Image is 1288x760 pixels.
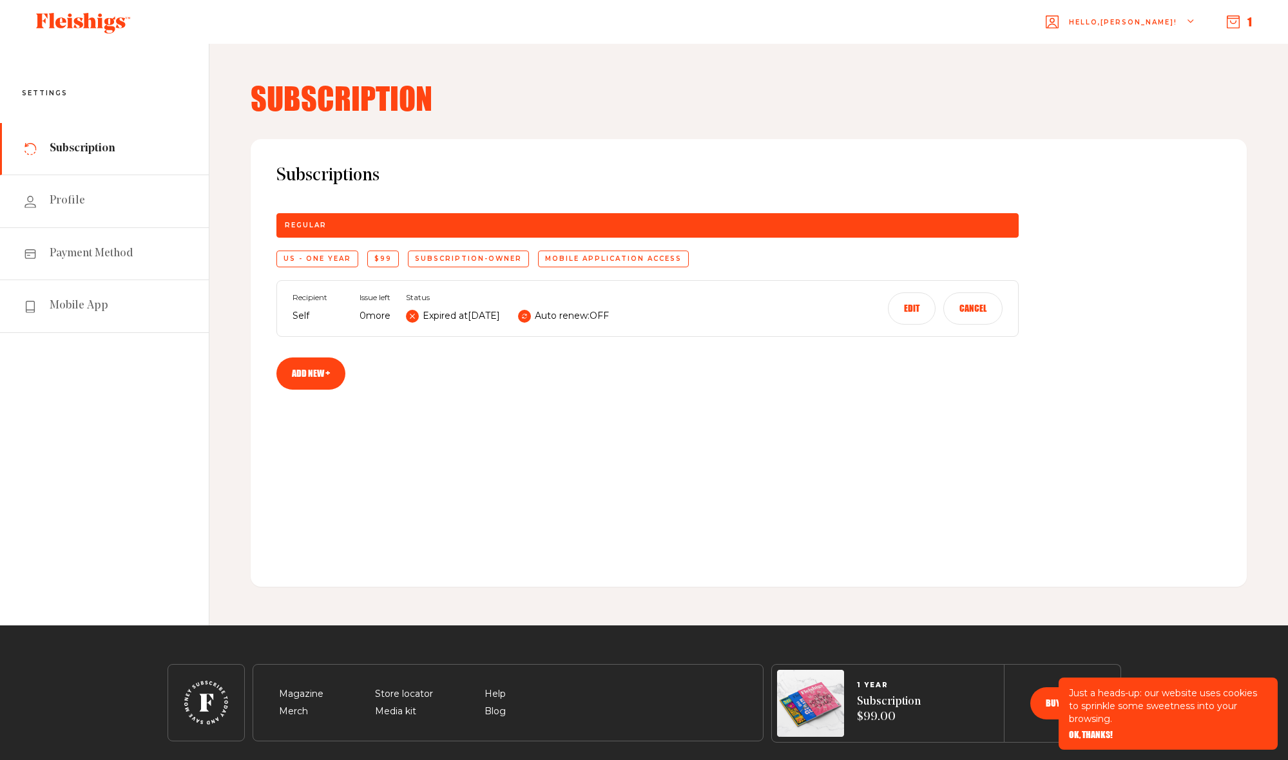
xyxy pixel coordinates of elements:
span: Recipient [293,293,344,302]
span: Mobile App [50,298,108,314]
span: Magazine [279,687,323,702]
p: Just a heads-up: our website uses cookies to sprinkle some sweetness into your browsing. [1069,687,1267,725]
span: Merch [279,704,308,719]
a: Add new + [276,357,345,390]
a: Magazine [279,688,323,699]
a: Store locator [375,688,433,699]
span: Issue left [360,293,390,302]
a: Media kit [375,705,416,717]
p: Auto renew: OFF [535,309,609,324]
span: Hello, [PERSON_NAME] ! [1069,17,1177,48]
span: Payment Method [50,246,133,261]
span: Status [406,293,609,302]
div: $99 [367,251,399,267]
a: Blog [485,705,506,717]
span: Help [485,687,506,702]
h4: Subscription [251,82,1247,113]
span: Media kit [375,704,416,719]
span: Subscription $99.00 [857,694,921,726]
button: 1 [1227,15,1252,29]
img: Magazines image [777,670,844,737]
p: 0 more [360,309,390,324]
span: Buy now [1046,699,1079,708]
span: Subscriptions [276,165,1221,187]
button: Cancel [943,292,1003,325]
div: US - One Year [276,251,358,267]
span: Subscription [50,141,115,157]
span: 1 YEAR [857,681,921,689]
p: Expired at [DATE] [423,309,500,324]
span: Profile [50,193,85,209]
button: Buy now [1030,687,1095,719]
div: Regular [276,213,1019,238]
button: Edit [888,292,936,325]
span: Store locator [375,687,433,702]
button: OK, THANKS! [1069,730,1113,739]
a: Help [485,688,506,699]
span: Blog [485,704,506,719]
div: Mobile application access [538,251,689,267]
p: Self [293,309,344,324]
a: Merch [279,705,308,717]
div: subscription-owner [408,251,529,267]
